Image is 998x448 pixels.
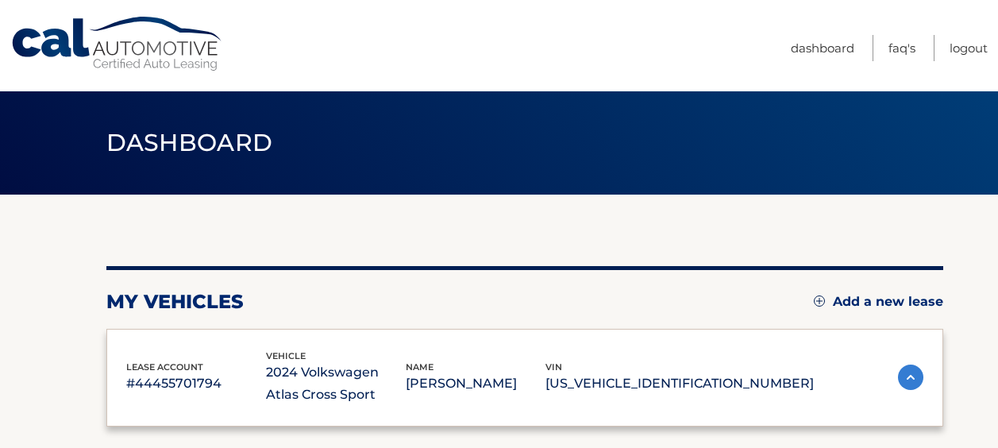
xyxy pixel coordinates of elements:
[814,295,825,307] img: add.svg
[266,350,306,361] span: vehicle
[791,35,854,61] a: Dashboard
[126,361,203,373] span: lease account
[950,35,988,61] a: Logout
[814,294,943,310] a: Add a new lease
[266,361,406,406] p: 2024 Volkswagen Atlas Cross Sport
[126,373,266,395] p: #44455701794
[545,373,814,395] p: [US_VEHICLE_IDENTIFICATION_NUMBER]
[545,361,562,373] span: vin
[898,365,923,390] img: accordion-active.svg
[406,373,545,395] p: [PERSON_NAME]
[106,290,244,314] h2: my vehicles
[106,128,273,157] span: Dashboard
[888,35,915,61] a: FAQ's
[10,16,225,72] a: Cal Automotive
[406,361,433,373] span: name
